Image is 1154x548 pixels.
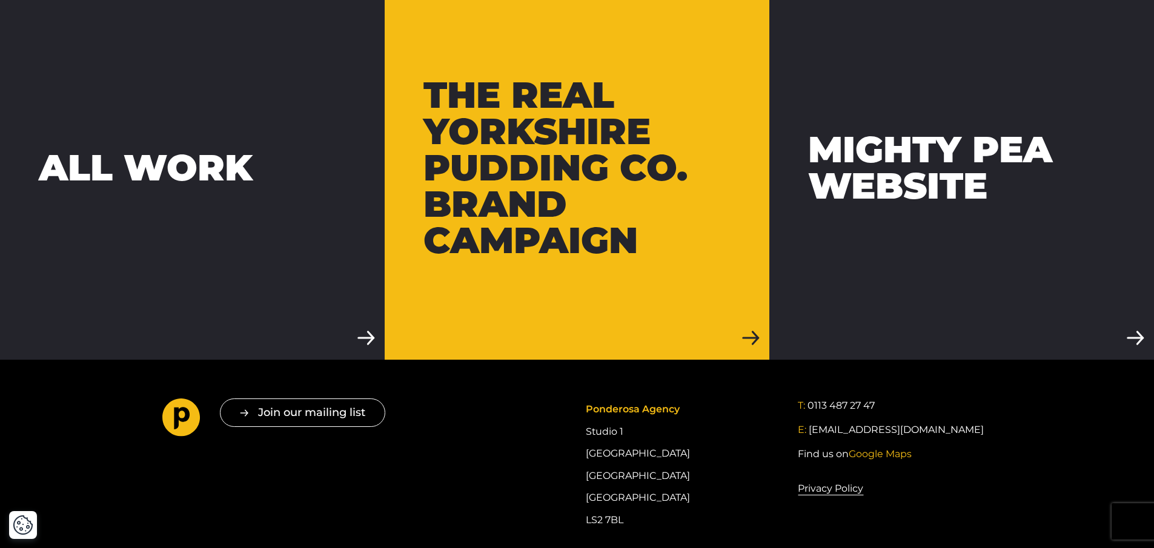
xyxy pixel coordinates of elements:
[162,398,201,441] a: Go to homepage
[798,447,912,461] a: Find us onGoogle Maps
[798,424,806,435] span: E:
[586,398,780,531] div: Studio 1 [GEOGRAPHIC_DATA] [GEOGRAPHIC_DATA] [GEOGRAPHIC_DATA] LS2 7BL
[807,398,875,413] a: 0113 487 27 47
[13,515,33,535] button: Cookie Settings
[809,423,984,437] a: [EMAIL_ADDRESS][DOMAIN_NAME]
[39,150,253,186] div: All work
[423,77,731,259] div: The Real Yorkshire Pudding Co. Brand Campaign
[849,448,912,460] span: Google Maps
[798,400,805,411] span: T:
[220,398,385,427] button: Join our mailing list
[808,131,1115,204] div: Mighty Pea Website
[798,481,863,497] a: Privacy Policy
[586,403,680,415] span: Ponderosa Agency
[13,515,33,535] img: Revisit consent button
